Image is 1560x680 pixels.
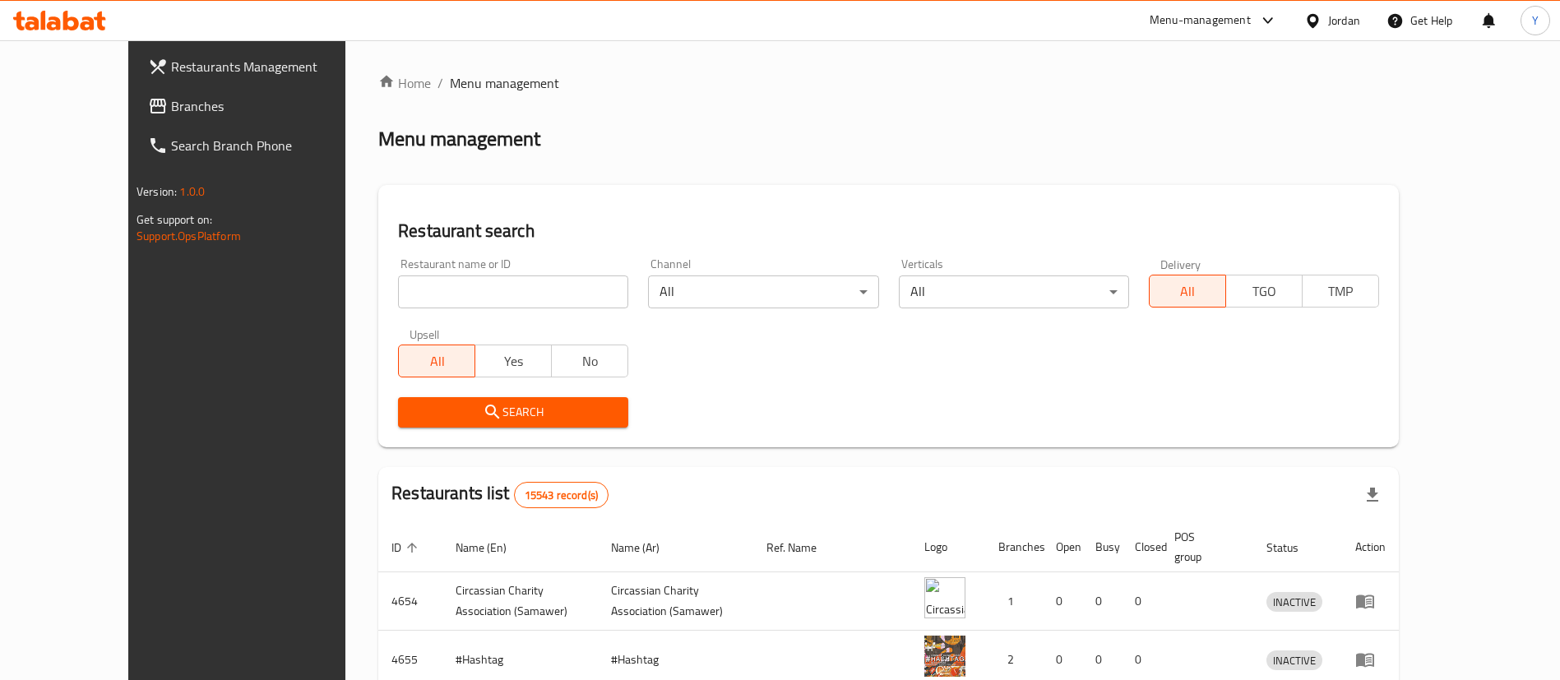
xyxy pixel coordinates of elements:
span: 1.0.0 [179,181,205,202]
img: ​Circassian ​Charity ​Association​ (Samawer) [924,577,965,618]
input: Search for restaurant name or ID.. [398,275,628,308]
span: 15543 record(s) [515,488,608,503]
a: Restaurants Management [135,47,389,86]
button: Search [398,397,628,428]
span: Search Branch Phone [171,136,376,155]
a: Support.OpsPlatform [137,225,241,247]
button: All [398,345,475,377]
th: Busy [1082,522,1122,572]
img: #Hashtag [924,636,965,677]
th: Closed [1122,522,1161,572]
span: All [405,349,469,373]
td: 1 [985,572,1043,631]
div: INACTIVE [1266,592,1322,612]
td: 0 [1043,572,1082,631]
td: ​Circassian ​Charity ​Association​ (Samawer) [598,572,753,631]
td: 0 [1082,572,1122,631]
th: Logo [911,522,985,572]
span: POS group [1174,527,1234,567]
li: / [437,73,443,93]
button: No [551,345,628,377]
button: Yes [474,345,552,377]
span: Y [1532,12,1539,30]
label: Upsell [410,328,440,340]
div: Menu [1355,591,1386,611]
div: Menu-management [1150,11,1251,30]
div: INACTIVE [1266,650,1322,670]
div: Jordan [1328,12,1360,30]
label: Delivery [1160,258,1201,270]
th: Branches [985,522,1043,572]
span: Name (En) [456,538,528,557]
button: TMP [1302,275,1379,308]
span: Branches [171,96,376,116]
span: INACTIVE [1266,651,1322,670]
a: Home [378,73,431,93]
td: 0 [1122,572,1161,631]
div: Menu [1355,650,1386,669]
div: All [899,275,1129,308]
span: TMP [1309,280,1373,303]
h2: Restaurants list [391,481,609,508]
button: TGO [1225,275,1303,308]
span: Version: [137,181,177,202]
th: Action [1342,522,1399,572]
span: TGO [1233,280,1296,303]
span: No [558,349,622,373]
h2: Menu management [378,126,540,152]
span: ID [391,538,423,557]
a: Search Branch Phone [135,126,389,165]
span: All [1156,280,1220,303]
span: Search [411,402,615,423]
div: Total records count [514,482,609,508]
span: Get support on: [137,209,212,230]
span: Menu management [450,73,559,93]
span: INACTIVE [1266,593,1322,612]
td: ​Circassian ​Charity ​Association​ (Samawer) [442,572,598,631]
span: Restaurants Management [171,57,376,76]
span: Status [1266,538,1320,557]
div: All [648,275,878,308]
span: Ref. Name [766,538,838,557]
span: Name (Ar) [611,538,681,557]
div: Export file [1353,475,1392,515]
h2: Restaurant search [398,219,1379,243]
a: Branches [135,86,389,126]
th: Open [1043,522,1082,572]
span: Yes [482,349,545,373]
button: All [1149,275,1226,308]
nav: breadcrumb [378,73,1399,93]
td: 4654 [378,572,442,631]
